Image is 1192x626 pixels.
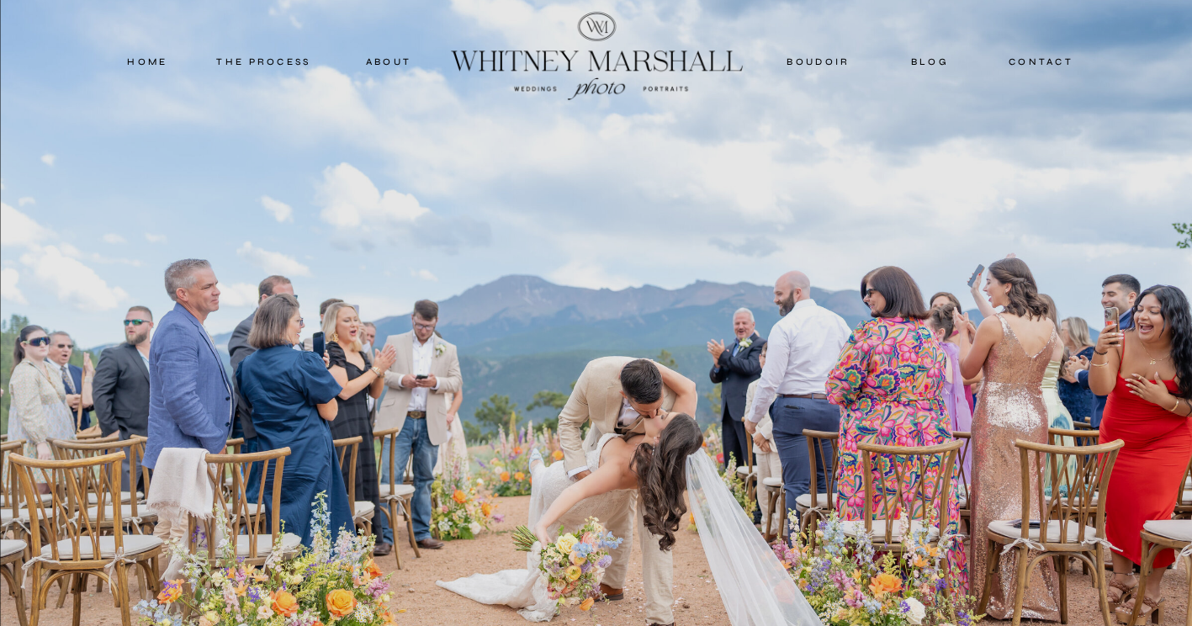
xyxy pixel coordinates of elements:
a: contact [1002,54,1081,69]
a: boudoir [785,54,853,69]
a: about [347,54,431,69]
a: home [112,54,184,69]
a: THE PROCESS [214,54,315,69]
a: blog [893,54,967,69]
